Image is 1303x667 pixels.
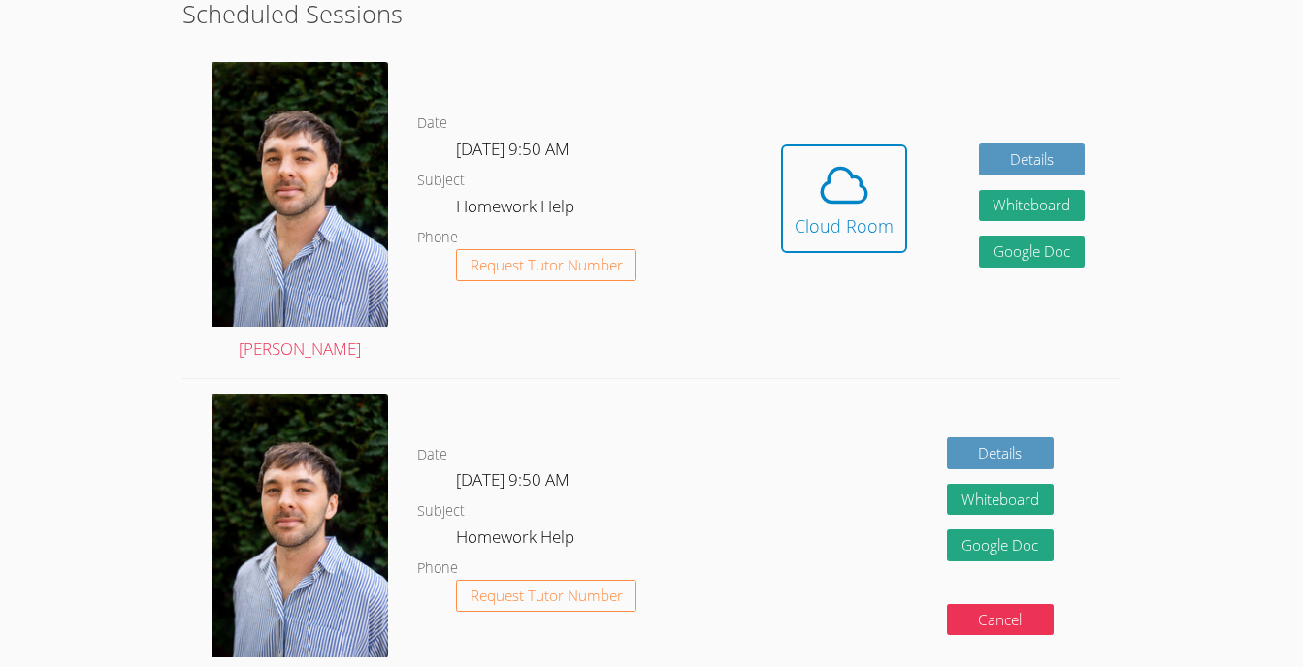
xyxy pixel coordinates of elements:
[417,111,447,136] dt: Date
[795,212,894,239] div: Cloud Room
[456,468,570,491] span: [DATE] 9:50 AM
[456,138,570,160] span: [DATE] 9:50 AM
[979,236,1086,268] a: Google Doc
[417,499,465,524] dt: Subject
[979,143,1086,175] a: Details
[417,226,458,250] dt: Phone
[471,588,623,603] span: Request Tutor Number
[979,190,1086,222] button: Whiteboard
[947,484,1054,516] button: Whiteboard
[471,258,623,272] span: Request Tutor Number
[781,144,907,253] button: Cloud Room
[456,249,637,281] button: Request Tutor Number
[456,524,578,556] dd: Homework Help
[417,169,465,193] dt: Subject
[417,443,447,467] dt: Date
[212,394,388,658] img: profile.jpg
[212,62,388,327] img: profile.jpg
[456,580,637,612] button: Request Tutor Number
[947,437,1054,469] a: Details
[456,193,578,226] dd: Homework Help
[947,604,1054,636] button: Cancel
[417,556,458,581] dt: Phone
[947,529,1054,561] a: Google Doc
[212,62,388,363] a: [PERSON_NAME]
